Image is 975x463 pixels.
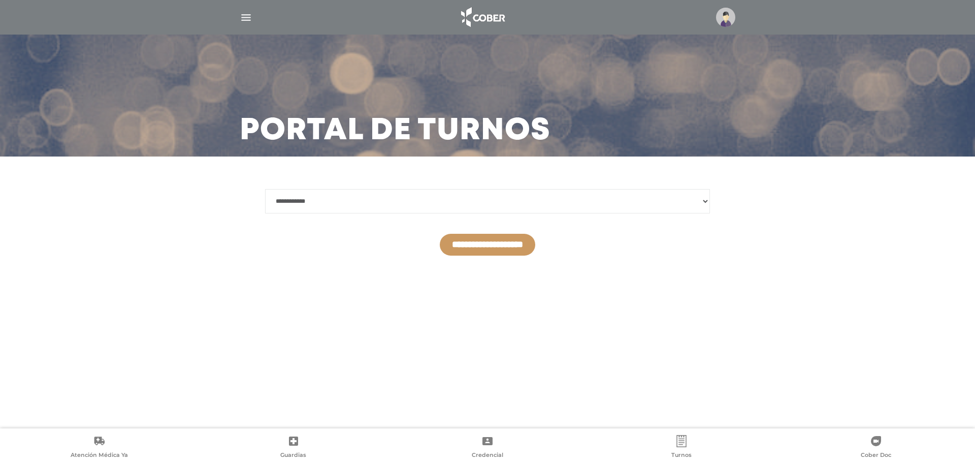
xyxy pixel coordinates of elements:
[240,118,550,144] h3: Portal de turnos
[861,451,891,460] span: Cober Doc
[71,451,128,460] span: Atención Médica Ya
[240,11,252,24] img: Cober_menu-lines-white.svg
[196,435,390,461] a: Guardias
[716,8,735,27] img: profile-placeholder.svg
[2,435,196,461] a: Atención Médica Ya
[584,435,778,461] a: Turnos
[280,451,306,460] span: Guardias
[456,5,509,29] img: logo_cober_home-white.png
[472,451,503,460] span: Credencial
[391,435,584,461] a: Credencial
[671,451,692,460] span: Turnos
[779,435,973,461] a: Cober Doc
